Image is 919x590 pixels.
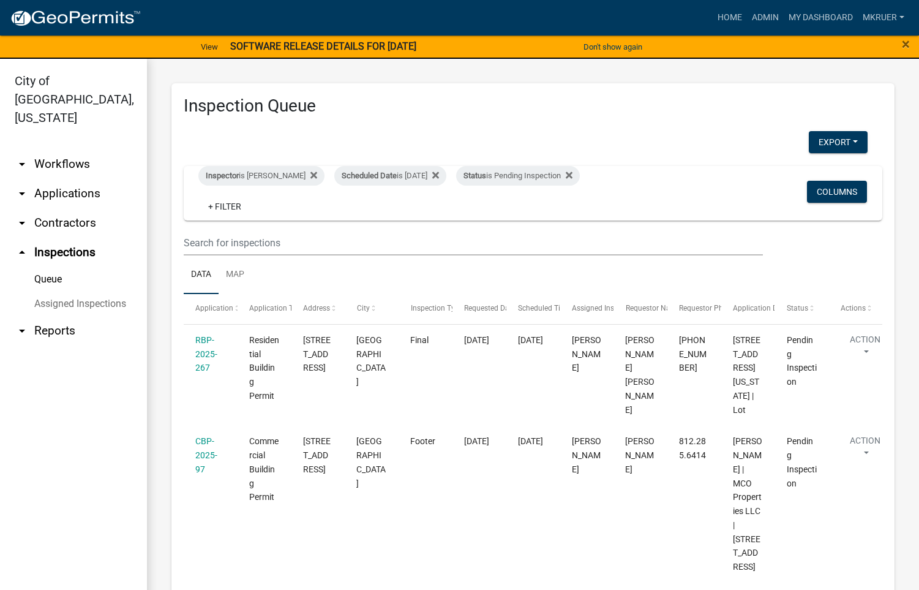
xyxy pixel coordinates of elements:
span: Mike Kruer [572,335,601,373]
datatable-header-cell: Assigned Inspector [560,294,613,323]
span: Commercial Building Permit [249,436,279,502]
datatable-header-cell: Application Type [238,294,291,323]
datatable-header-cell: Requestor Phone [667,294,721,323]
a: + Filter [198,195,251,217]
span: Application Description [733,304,810,312]
a: View [196,37,223,57]
span: Requested Date [464,304,516,312]
span: Requestor Name [625,304,680,312]
span: Assigned Inspector [572,304,635,312]
span: Inspection Type [410,304,462,312]
i: arrow_drop_down [15,323,29,338]
span: City [356,304,369,312]
a: Data [184,255,219,295]
a: Home [713,6,747,29]
span: Pending Inspection [787,335,817,387]
div: [DATE] [518,333,548,347]
span: Application Type [249,304,305,312]
span: Residential Building Permit [249,335,279,401]
datatable-header-cell: Application [184,294,238,323]
i: arrow_drop_up [15,245,29,260]
div: is Pending Inspection [456,166,580,186]
span: 09/10/2025 [464,335,489,345]
a: Map [219,255,252,295]
a: RBP-2025-267 [195,335,217,373]
div: is [DATE] [334,166,446,186]
span: Mike Daulton | MCO Properties LLC | 3017 CHARLESTOWN PIKE [733,436,762,572]
span: Actions [840,304,865,312]
i: arrow_drop_down [15,157,29,172]
datatable-header-cell: Inspection Type [399,294,452,323]
span: × [902,36,910,53]
span: Mike [625,436,655,474]
datatable-header-cell: City [345,294,399,323]
span: Pending Inspection [787,436,817,488]
a: Admin [747,6,784,29]
span: 09/09/2025 [464,436,489,446]
span: JEFFERSONVILLE [356,335,386,387]
span: Mike Kruer [572,436,601,474]
span: Address [303,304,330,312]
span: 3017 CHARLESTOWN PIKE [303,436,331,474]
datatable-header-cell: Actions [828,294,882,323]
span: Requestor Phone [679,304,735,312]
button: Columns [807,181,867,203]
datatable-header-cell: Scheduled Time [506,294,560,323]
span: Michael Brandon Ray [625,335,655,415]
span: Final [410,335,429,345]
button: Close [902,37,910,51]
span: Status [787,304,808,312]
span: 3214 ROSEMONT DR. [303,335,331,373]
span: Status [463,171,486,180]
datatable-header-cell: Status [775,294,828,323]
button: Action [840,434,890,465]
a: CBP-2025-97 [195,436,217,474]
datatable-header-cell: Application Description [721,294,775,323]
span: 502-594-6009 [679,335,707,373]
div: is [PERSON_NAME] [198,166,324,186]
span: 812.285.6414 [679,436,706,460]
i: arrow_drop_down [15,186,29,201]
datatable-header-cell: Requested Date [452,294,506,323]
button: Don't show again [579,37,647,57]
span: 3214 Rosemont Dr Jeffersonville, Indiana 47130 | Lot [733,335,760,415]
span: Footer [410,436,435,446]
input: Search for inspections [184,230,763,255]
strong: SOFTWARE RELEASE DETAILS FOR [DATE] [230,40,416,52]
span: Scheduled Time [518,304,571,312]
span: Inspector [206,171,239,180]
h3: Inspection Queue [184,96,882,116]
button: Export [809,131,868,153]
button: Action [840,333,890,364]
span: Scheduled Date [342,171,397,180]
a: mkruer [858,6,909,29]
i: arrow_drop_down [15,216,29,230]
div: [DATE] [518,434,548,448]
datatable-header-cell: Requestor Name [613,294,667,323]
span: JEFFERSONVILLE [356,436,386,488]
span: Application [195,304,233,312]
a: My Dashboard [784,6,858,29]
datatable-header-cell: Address [291,294,345,323]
